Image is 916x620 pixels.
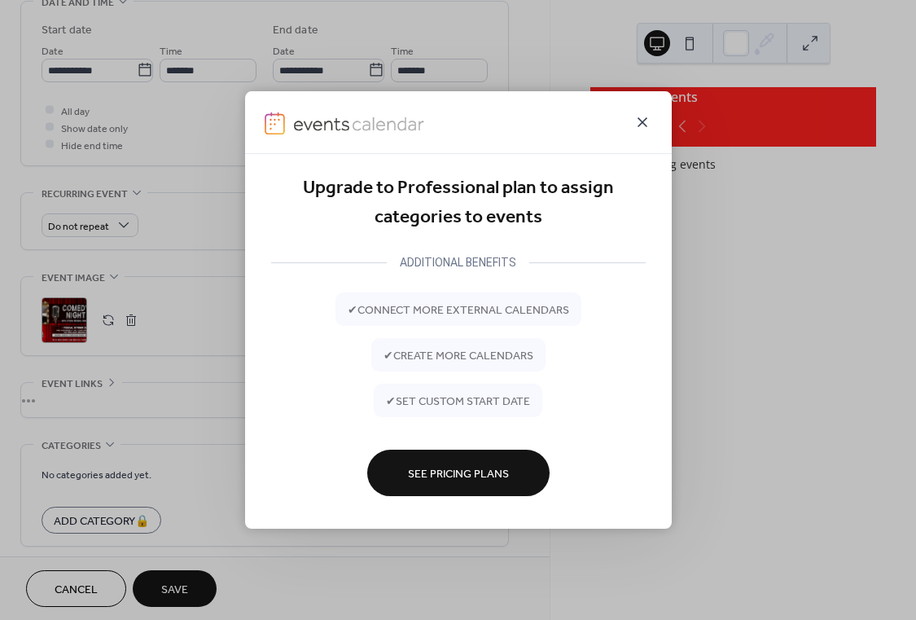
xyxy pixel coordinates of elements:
div: Upgrade to Professional plan to assign categories to events [271,174,646,233]
span: ✔ set custom start date [386,394,530,411]
span: ✔ create more calendars [383,348,533,365]
span: See Pricing Plans [408,466,509,483]
img: logo-icon [265,112,286,134]
div: ADDITIONAL BENEFITS [387,253,529,272]
span: ✔ connect more external calendars [348,302,569,319]
button: See Pricing Plans [367,450,550,496]
img: logo-type [293,112,425,134]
